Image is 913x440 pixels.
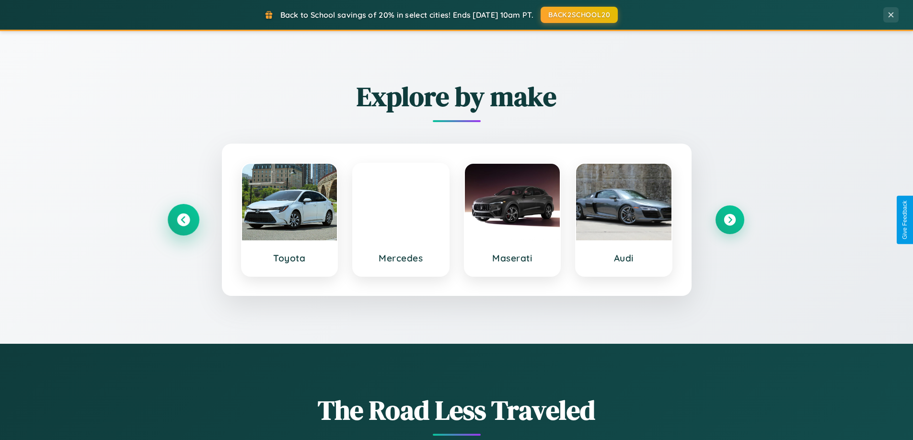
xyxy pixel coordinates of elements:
button: BACK2SCHOOL20 [541,7,618,23]
h3: Audi [586,252,662,264]
h3: Maserati [474,252,551,264]
h1: The Road Less Traveled [169,392,744,429]
h3: Toyota [252,252,328,264]
h2: Explore by make [169,78,744,115]
span: Back to School savings of 20% in select cities! Ends [DATE] 10am PT. [280,10,533,20]
h3: Mercedes [363,252,439,264]
div: Give Feedback [901,201,908,239]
